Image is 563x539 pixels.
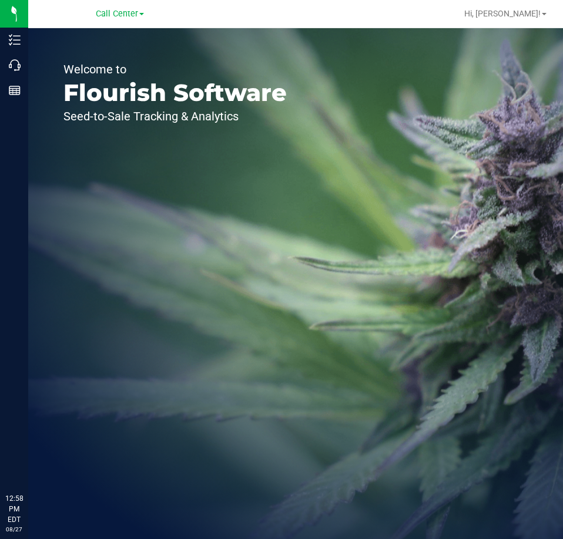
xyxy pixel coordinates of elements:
[12,445,47,480] iframe: Resource center
[96,9,138,19] span: Call Center
[5,493,23,525] p: 12:58 PM EDT
[63,81,287,105] p: Flourish Software
[9,85,21,96] inline-svg: Reports
[9,34,21,46] inline-svg: Inventory
[5,525,23,534] p: 08/27
[63,63,287,75] p: Welcome to
[63,110,287,122] p: Seed-to-Sale Tracking & Analytics
[9,59,21,71] inline-svg: Call Center
[464,9,541,18] span: Hi, [PERSON_NAME]!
